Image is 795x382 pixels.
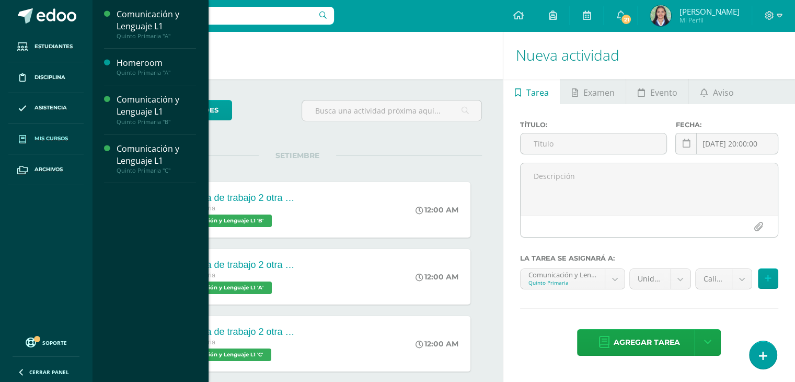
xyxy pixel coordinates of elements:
span: Agregar tarea [613,330,679,355]
div: Quinto Primaria "A" [117,69,196,76]
div: Homeroom [117,57,196,69]
div: Quinto Primaria [528,279,597,286]
span: Asistencia [34,104,67,112]
div: 12:00 AM [416,339,458,349]
div: Quinto Primaria "B" [117,118,196,126]
div: 12:00 AM [416,272,458,282]
div: Comunicación y Lenguaje L1 [117,8,196,32]
span: Evento [650,80,677,105]
span: Disciplina [34,73,65,82]
a: Mis cursos [8,123,84,154]
span: Unidad 4 [638,269,663,289]
div: Quinto Primaria "A" [117,32,196,40]
input: Fecha de entrega [676,133,778,154]
img: 018c042a8e8dd272ac269bce2b175a24.png [650,5,671,26]
span: Comunicación y Lenguaje L1 'C' [169,349,271,361]
a: Comunicación y Lenguaje L1 'A'Quinto Primaria [521,269,625,289]
a: Unidad 4 [630,269,690,289]
a: Archivos [8,154,84,185]
span: Tarea [526,80,549,105]
span: Caligrafía (10.0%) [704,269,724,289]
a: Examen [560,79,626,104]
a: Evento [626,79,688,104]
span: [PERSON_NAME] [679,6,739,17]
a: Aviso [689,79,745,104]
a: Tarea [503,79,560,104]
a: Comunicación y Lenguaje L1Quinto Primaria "C" [117,143,196,174]
span: Estudiantes [34,42,73,51]
span: Cerrar panel [29,368,69,376]
input: Título [521,133,667,154]
a: Disciplina [8,62,84,93]
span: Archivos [34,165,63,174]
span: SETIEMBRE [259,151,336,160]
div: PMA Hoja de trabajo 2 otra áreas [169,260,295,271]
a: Comunicación y Lenguaje L1Quinto Primaria "A" [117,8,196,40]
span: 21 [620,14,632,25]
span: Soporte [42,339,67,346]
a: Soporte [13,335,79,349]
div: Quinto Primaria "C" [117,167,196,174]
div: Comunicación y Lenguaje L1 [117,143,196,167]
div: Comunicación y Lenguaje L1 [117,94,196,118]
a: Caligrafía (10.0%) [696,269,752,289]
div: Comunicación y Lenguaje L1 'A' [528,269,597,279]
a: Estudiantes [8,31,84,62]
div: 12:00 AM [416,205,458,215]
a: Comunicación y Lenguaje L1Quinto Primaria "B" [117,94,196,125]
input: Busca un usuario... [99,7,334,25]
span: Mis cursos [34,134,68,143]
span: Mi Perfil [679,16,739,25]
a: HomeroomQuinto Primaria "A" [117,57,196,76]
span: Examen [583,80,615,105]
label: Título: [520,121,667,129]
h1: Nueva actividad [516,31,782,79]
span: Comunicación y Lenguaje L1 'A' [169,282,272,294]
div: PMA Hoja de trabajo 2 otra áreas [169,193,295,204]
label: Fecha: [675,121,778,129]
input: Busca una actividad próxima aquí... [302,100,481,121]
h1: Actividades [105,31,490,79]
a: Asistencia [8,93,84,124]
label: La tarea se asignará a: [520,254,778,262]
div: PMA Hoja de trabajo 2 otra áreas [169,327,295,338]
span: Aviso [713,80,734,105]
span: Comunicación y Lenguaje L1 'B' [169,215,272,227]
